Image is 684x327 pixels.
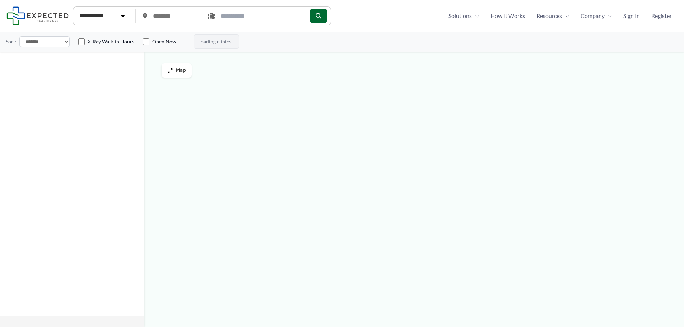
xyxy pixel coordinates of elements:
[536,10,562,21] span: Resources
[623,10,640,21] span: Sign In
[575,10,618,21] a: CompanyMenu Toggle
[605,10,612,21] span: Menu Toggle
[443,10,485,21] a: SolutionsMenu Toggle
[167,67,173,73] img: Maximize
[176,67,186,74] span: Map
[646,10,678,21] a: Register
[6,6,69,25] img: Expected Healthcare Logo - side, dark font, small
[562,10,569,21] span: Menu Toggle
[162,63,192,78] button: Map
[531,10,575,21] a: ResourcesMenu Toggle
[618,10,646,21] a: Sign In
[194,34,239,49] span: Loading clinics...
[490,10,525,21] span: How It Works
[485,10,531,21] a: How It Works
[6,37,17,46] label: Sort:
[152,38,176,45] label: Open Now
[448,10,472,21] span: Solutions
[651,10,672,21] span: Register
[581,10,605,21] span: Company
[472,10,479,21] span: Menu Toggle
[88,38,134,45] label: X-Ray Walk-in Hours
